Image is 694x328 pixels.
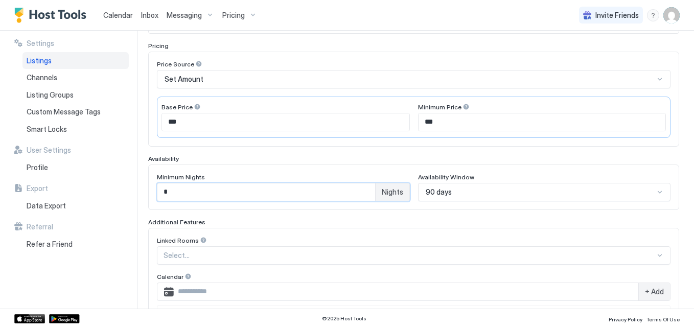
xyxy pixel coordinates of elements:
[14,314,45,323] a: App Store
[157,237,199,244] span: Linked Rooms
[382,188,403,197] span: Nights
[27,222,53,231] span: Referral
[22,86,129,104] a: Listing Groups
[645,287,664,296] span: + Add
[27,39,54,48] span: Settings
[22,236,129,253] a: Refer a Friend
[663,7,680,24] div: User profile
[646,316,680,322] span: Terms Of Use
[14,8,91,23] a: Host Tools Logo
[148,218,205,226] span: Additional Features
[647,9,659,21] div: menu
[27,73,57,82] span: Channels
[162,113,409,131] input: Input Field
[157,60,194,68] span: Price Source
[22,69,129,86] a: Channels
[22,197,129,215] a: Data Export
[157,173,205,181] span: Minimum Nights
[27,184,48,193] span: Export
[27,56,52,65] span: Listings
[22,121,129,138] a: Smart Locks
[419,113,666,131] input: Input Field
[161,103,193,111] span: Base Price
[27,163,48,172] span: Profile
[418,173,474,181] span: Availability Window
[646,313,680,324] a: Terms Of Use
[141,11,158,19] span: Inbox
[103,11,133,19] span: Calendar
[27,201,66,210] span: Data Export
[426,188,452,197] span: 90 days
[222,11,245,20] span: Pricing
[22,52,129,69] a: Listings
[157,273,183,280] span: Calendar
[654,308,666,320] button: Remove
[27,107,101,116] span: Custom Message Tags
[609,316,642,322] span: Privacy Policy
[595,11,639,20] span: Invite Friends
[22,103,129,121] a: Custom Message Tags
[49,314,80,323] a: Google Play Store
[22,159,129,176] a: Profile
[157,183,375,201] input: Input Field
[418,103,461,111] span: Minimum Price
[141,10,158,20] a: Inbox
[103,10,133,20] a: Calendar
[27,90,74,100] span: Listing Groups
[148,155,179,162] span: Availability
[27,240,73,249] span: Refer a Friend
[609,313,642,324] a: Privacy Policy
[148,42,169,50] span: Pricing
[27,146,71,155] span: User Settings
[27,125,67,134] span: Smart Locks
[322,315,366,322] span: © 2025 Host Tools
[165,75,203,84] span: Set Amount
[174,283,638,300] input: Input Field
[167,11,202,20] span: Messaging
